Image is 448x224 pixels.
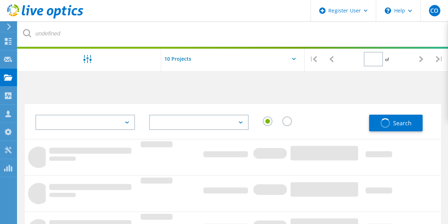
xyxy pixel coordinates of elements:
[393,119,411,127] span: Search
[7,15,83,20] a: Live Optics Dashboard
[369,115,423,131] button: Search
[385,7,391,14] svg: \n
[430,47,448,72] div: |
[305,47,323,72] div: |
[430,8,438,13] span: CO
[385,56,389,62] span: of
